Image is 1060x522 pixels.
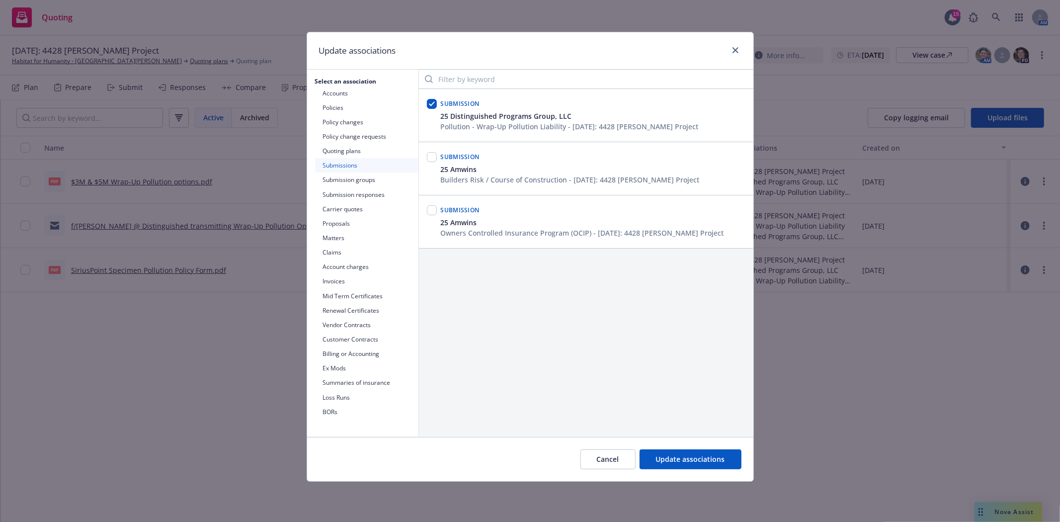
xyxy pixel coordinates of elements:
[315,390,418,405] button: Loss Runs
[441,206,480,214] span: Submission
[640,449,741,469] button: Update associations
[319,44,396,57] h1: Update associations
[730,44,741,56] a: close
[441,121,699,132] div: Pollution - Wrap-Up Pollution Liability - [DATE]: 4428 [PERSON_NAME] Project
[315,361,418,375] button: Ex Mods
[315,216,418,231] button: Proposals
[315,100,418,115] button: Policies
[419,69,753,89] input: Filter by keyword
[441,164,700,174] button: 25 Amwins
[315,86,418,100] button: Accounts
[315,289,418,303] button: Mid Term Certificates
[315,375,418,390] button: Summaries of insurance
[315,347,418,361] button: Billing or Accounting
[656,454,725,464] span: Update associations
[580,449,636,469] button: Cancel
[441,217,477,228] span: 25 Amwins
[315,405,418,419] button: BORs
[315,274,418,288] button: Invoices
[315,144,418,158] button: Quoting plans
[441,153,480,161] span: Submission
[315,202,418,216] button: Carrier quotes
[315,318,418,332] button: Vendor Contracts
[441,164,477,174] span: 25 Amwins
[441,99,480,108] span: Submission
[315,260,418,274] button: Account charges
[315,173,418,187] button: Submission groups
[315,158,418,173] button: Submissions
[441,217,724,228] button: 25 Amwins
[441,174,700,185] div: Builders Risk / Course of Construction - [DATE]: 4428 [PERSON_NAME] Project
[315,115,418,129] button: Policy changes
[315,231,418,245] button: Matters
[315,303,418,318] button: Renewal Certificates
[315,245,418,260] button: Claims
[441,228,724,238] div: Owners Controlled Insurance Program (OCIP) - [DATE]: 4428 [PERSON_NAME] Project
[597,454,619,464] span: Cancel
[315,129,418,144] button: Policy change requests
[315,187,418,202] button: Submission responses
[307,77,418,86] h2: Select an association
[315,332,418,347] button: Customer Contracts
[441,111,572,121] span: 25 Distinguished Programs Group, LLC
[441,111,699,121] button: 25 Distinguished Programs Group, LLC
